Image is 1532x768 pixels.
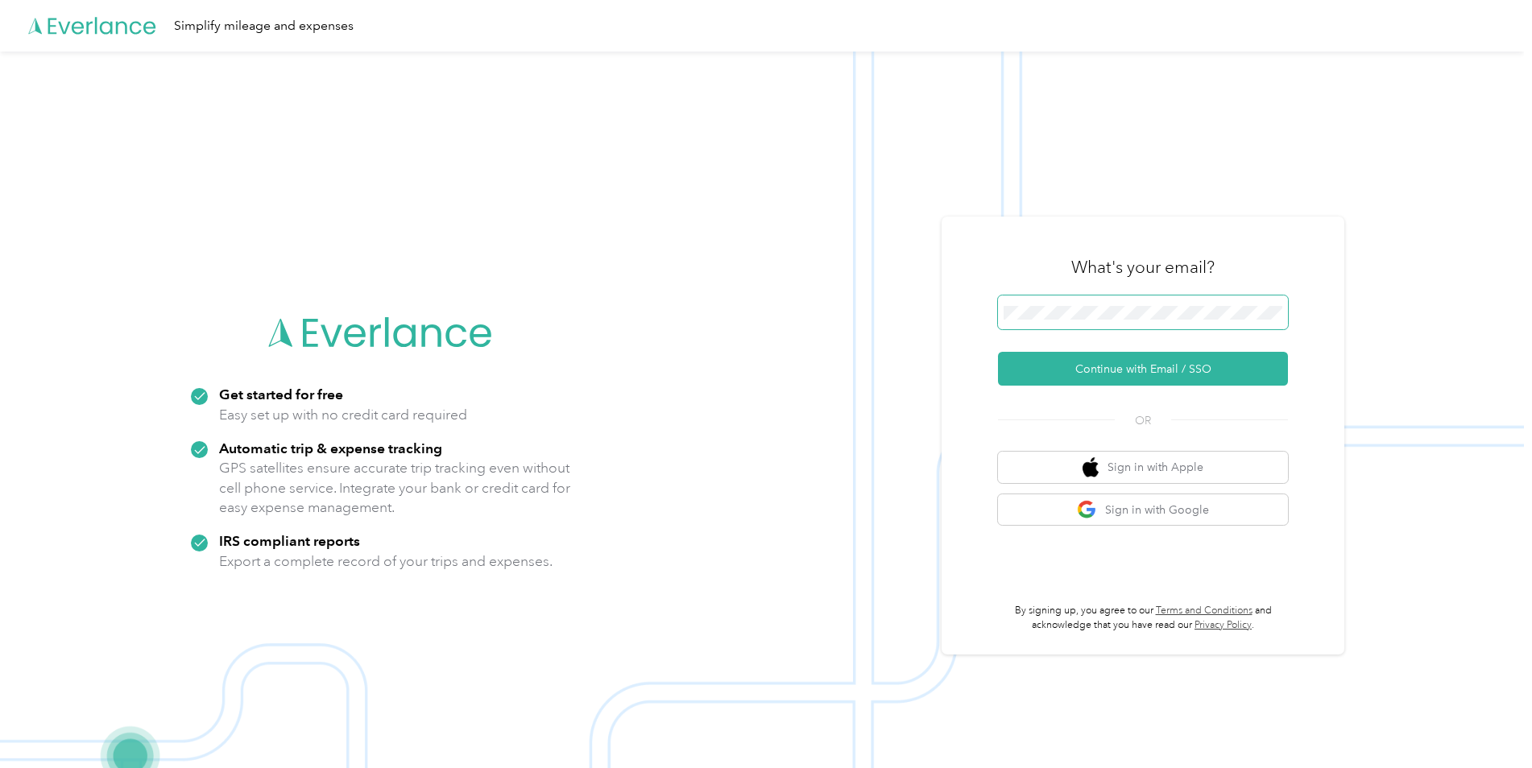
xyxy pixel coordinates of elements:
p: GPS satellites ensure accurate trip tracking even without cell phone service. Integrate your bank... [219,458,571,518]
strong: Automatic trip & expense tracking [219,440,442,456]
img: apple logo [1083,457,1099,477]
img: google logo [1077,500,1097,520]
p: Easy set up with no credit card required [219,405,467,425]
p: Export a complete record of your trips and expenses. [219,551,553,572]
h3: What's your email? [1071,256,1215,279]
strong: Get started for free [219,386,343,403]
a: Terms and Conditions [1156,605,1253,617]
p: By signing up, you agree to our and acknowledge that you have read our . [998,604,1288,632]
button: Continue with Email / SSO [998,352,1288,386]
div: Simplify mileage and expenses [174,16,354,36]
button: google logoSign in with Google [998,494,1288,526]
a: Privacy Policy [1195,619,1252,631]
strong: IRS compliant reports [219,532,360,549]
span: OR [1115,412,1171,429]
button: apple logoSign in with Apple [998,452,1288,483]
